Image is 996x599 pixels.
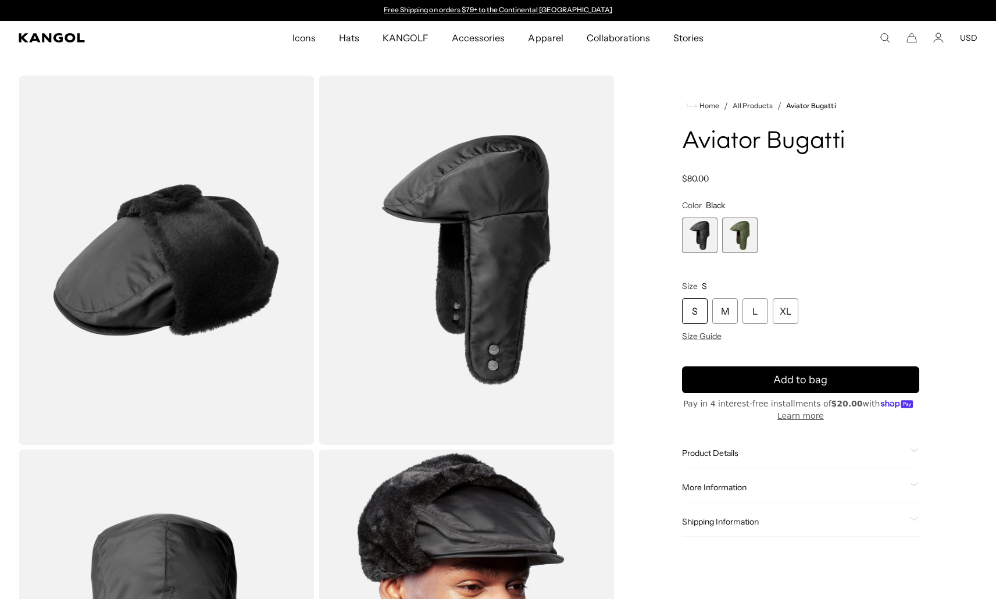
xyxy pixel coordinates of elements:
button: Cart [906,33,917,43]
img: color-black [319,76,614,445]
a: Account [933,33,944,43]
span: Add to bag [773,372,827,388]
span: Color [682,200,702,211]
img: color-black [19,76,314,445]
a: Accessories [440,21,516,55]
a: Home [687,101,719,111]
a: Free Shipping on orders $79+ to the Continental [GEOGRAPHIC_DATA] [384,5,612,14]
span: Icons [292,21,316,55]
summary: Search here [880,33,890,43]
span: Collaborations [587,21,650,55]
h1: Aviator Bugatti [682,129,919,155]
span: Stories [673,21,704,55]
div: 2 of 2 [722,218,758,253]
span: Accessories [452,21,505,55]
span: KANGOLF [383,21,429,55]
slideshow-component: Announcement bar [379,6,618,15]
div: 1 of 2 [682,218,717,253]
a: All Products [733,102,773,110]
li: / [719,99,728,113]
span: More Information [682,482,905,493]
a: Hats [327,21,371,55]
div: L [742,298,768,324]
li: / [773,99,781,113]
div: 1 of 2 [379,6,618,15]
span: Home [697,102,719,110]
div: XL [773,298,798,324]
div: S [682,298,708,324]
a: Collaborations [575,21,662,55]
button: Add to bag [682,366,919,393]
nav: breadcrumbs [682,99,919,113]
span: $80.00 [682,173,709,184]
div: M [712,298,738,324]
a: Aviator Bugatti [786,102,836,110]
label: Black [682,218,717,253]
span: Hats [339,21,359,55]
div: Announcement [379,6,618,15]
button: USD [960,33,977,43]
span: Size Guide [682,331,722,341]
span: Size [682,281,698,291]
a: Stories [662,21,715,55]
span: Black [706,200,725,211]
a: Kangol [19,33,193,42]
span: Shipping Information [682,516,905,527]
a: KANGOLF [371,21,440,55]
a: Icons [281,21,327,55]
span: Product Details [682,448,905,458]
span: Apparel [528,21,563,55]
label: Sea Kelp [722,218,758,253]
a: Apparel [516,21,574,55]
span: S [702,281,707,291]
